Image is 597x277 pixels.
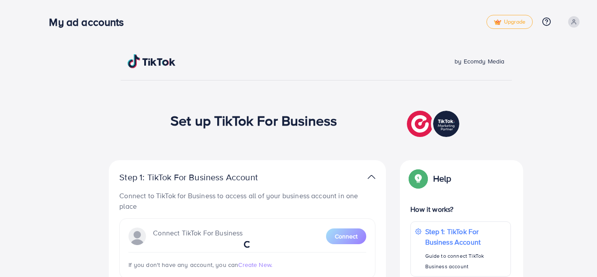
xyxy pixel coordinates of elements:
[128,54,176,68] img: TikTok
[455,57,504,66] span: by Ecomdy Media
[486,15,533,29] a: tickUpgrade
[49,16,131,28] h3: My ad accounts
[119,172,285,182] p: Step 1: TikTok For Business Account
[410,204,511,214] p: How it works?
[368,171,375,183] img: TikTok partner
[407,109,462,139] img: TikTok partner
[410,171,426,186] img: Popup guide
[170,112,337,129] h1: Set up TikTok For Business
[425,226,506,247] p: Step 1: TikTok For Business Account
[494,19,501,25] img: tick
[494,19,525,25] span: Upgrade
[433,173,451,184] p: Help
[425,251,506,272] p: Guide to connect TikTok Business account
